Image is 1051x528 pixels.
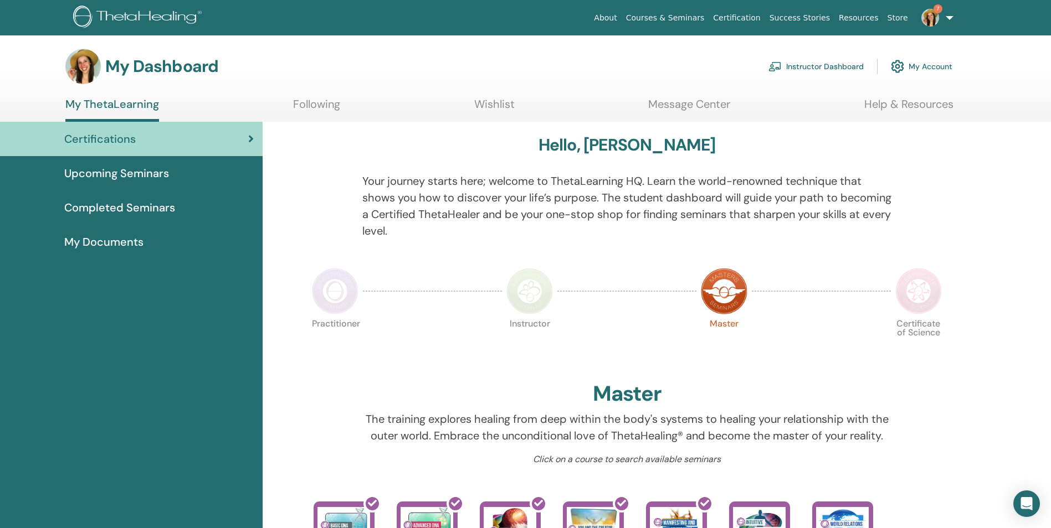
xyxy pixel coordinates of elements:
span: 7 [934,4,942,13]
a: Following [293,97,340,119]
a: Instructor Dashboard [768,54,864,79]
p: Practitioner [312,319,358,366]
p: The training explores healing from deep within the body's systems to healing your relationship wi... [362,411,891,444]
img: Instructor [506,268,553,314]
p: Click on a course to search available seminars [362,453,891,466]
img: Certificate of Science [895,268,942,314]
p: Your journey starts here; welcome to ThetaLearning HQ. Learn the world-renowned technique that sh... [362,173,891,239]
a: Store [883,8,912,28]
span: Completed Seminars [64,199,175,216]
p: Certificate of Science [895,319,942,366]
h2: Master [593,381,662,407]
img: logo.png [73,6,206,30]
a: Message Center [648,97,730,119]
a: Help & Resources [864,97,953,119]
img: cog.svg [891,57,904,76]
h3: Hello, [PERSON_NAME] [539,135,716,155]
p: Instructor [506,319,553,366]
span: Upcoming Seminars [64,165,169,182]
a: Resources [834,8,883,28]
img: chalkboard-teacher.svg [768,61,782,71]
a: Wishlist [474,97,515,119]
a: My ThetaLearning [65,97,159,122]
a: My Account [891,54,952,79]
span: My Documents [64,234,143,250]
a: Courses & Seminars [622,8,709,28]
img: Master [701,268,747,314]
p: Master [701,319,747,366]
a: Success Stories [765,8,834,28]
a: Certification [709,8,765,28]
span: Certifications [64,131,136,147]
h3: My Dashboard [105,56,218,76]
img: default.jpg [65,49,101,84]
a: About [589,8,621,28]
img: Practitioner [312,268,358,314]
img: default.jpg [921,9,939,27]
div: Open Intercom Messenger [1013,490,1040,517]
